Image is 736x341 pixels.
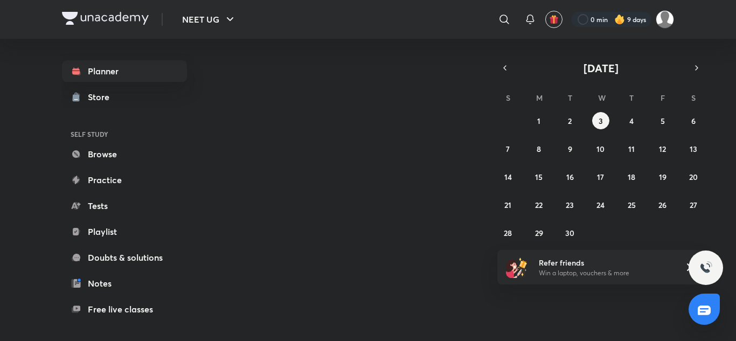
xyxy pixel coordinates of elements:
button: September 21, 2025 [499,196,517,213]
abbr: September 10, 2025 [596,144,605,154]
button: September 1, 2025 [530,112,547,129]
button: September 20, 2025 [685,168,702,185]
abbr: September 14, 2025 [504,172,512,182]
a: Practice [62,169,187,191]
abbr: September 28, 2025 [504,228,512,238]
a: Notes [62,273,187,294]
abbr: September 7, 2025 [506,144,510,154]
abbr: September 15, 2025 [535,172,543,182]
abbr: September 21, 2025 [504,200,511,210]
button: September 2, 2025 [561,112,579,129]
abbr: September 30, 2025 [565,228,574,238]
abbr: September 17, 2025 [597,172,604,182]
button: September 4, 2025 [623,112,640,129]
abbr: September 24, 2025 [596,200,605,210]
a: Store [62,86,187,108]
abbr: Friday [661,93,665,103]
div: Store [88,91,116,103]
button: September 27, 2025 [685,196,702,213]
abbr: September 8, 2025 [537,144,541,154]
abbr: September 27, 2025 [690,200,697,210]
button: September 9, 2025 [561,140,579,157]
abbr: September 18, 2025 [628,172,635,182]
abbr: Tuesday [568,93,572,103]
img: Mahi Singh [656,10,674,29]
p: Win a laptop, vouchers & more [539,268,671,278]
button: September 18, 2025 [623,168,640,185]
img: avatar [549,15,559,24]
button: September 28, 2025 [499,224,517,241]
a: Planner [62,60,187,82]
abbr: September 16, 2025 [566,172,574,182]
img: streak [614,14,625,25]
abbr: September 26, 2025 [658,200,666,210]
button: September 25, 2025 [623,196,640,213]
button: September 12, 2025 [654,140,671,157]
img: Company Logo [62,12,149,25]
abbr: September 23, 2025 [566,200,574,210]
button: September 23, 2025 [561,196,579,213]
abbr: September 4, 2025 [629,116,634,126]
button: September 16, 2025 [561,168,579,185]
abbr: Monday [536,93,543,103]
button: September 29, 2025 [530,224,547,241]
abbr: September 12, 2025 [659,144,666,154]
abbr: September 25, 2025 [628,200,636,210]
h6: SELF STUDY [62,125,187,143]
button: September 15, 2025 [530,168,547,185]
button: September 17, 2025 [592,168,609,185]
abbr: September 5, 2025 [661,116,665,126]
button: September 8, 2025 [530,140,547,157]
button: September 13, 2025 [685,140,702,157]
abbr: September 3, 2025 [599,116,603,126]
a: Free live classes [62,298,187,320]
abbr: September 20, 2025 [689,172,698,182]
abbr: September 1, 2025 [537,116,540,126]
abbr: September 2, 2025 [568,116,572,126]
button: September 30, 2025 [561,224,579,241]
abbr: Wednesday [598,93,606,103]
a: Tests [62,195,187,217]
a: Playlist [62,221,187,242]
abbr: Saturday [691,93,696,103]
abbr: September 22, 2025 [535,200,543,210]
a: Browse [62,143,187,165]
button: September 19, 2025 [654,168,671,185]
abbr: September 9, 2025 [568,144,572,154]
button: September 11, 2025 [623,140,640,157]
button: September 10, 2025 [592,140,609,157]
button: September 24, 2025 [592,196,609,213]
button: NEET UG [176,9,243,30]
abbr: September 29, 2025 [535,228,543,238]
abbr: September 11, 2025 [628,144,635,154]
button: September 7, 2025 [499,140,517,157]
abbr: Thursday [629,93,634,103]
span: [DATE] [584,61,619,75]
button: September 3, 2025 [592,112,609,129]
button: September 6, 2025 [685,112,702,129]
button: September 14, 2025 [499,168,517,185]
button: avatar [545,11,563,28]
abbr: Sunday [506,93,510,103]
button: September 5, 2025 [654,112,671,129]
abbr: September 19, 2025 [659,172,666,182]
button: [DATE] [512,60,689,75]
a: Company Logo [62,12,149,27]
button: September 26, 2025 [654,196,671,213]
h6: Refer friends [539,257,671,268]
img: referral [506,256,527,278]
a: Doubts & solutions [62,247,187,268]
abbr: September 13, 2025 [690,144,697,154]
button: September 22, 2025 [530,196,547,213]
img: ttu [699,261,712,274]
abbr: September 6, 2025 [691,116,696,126]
